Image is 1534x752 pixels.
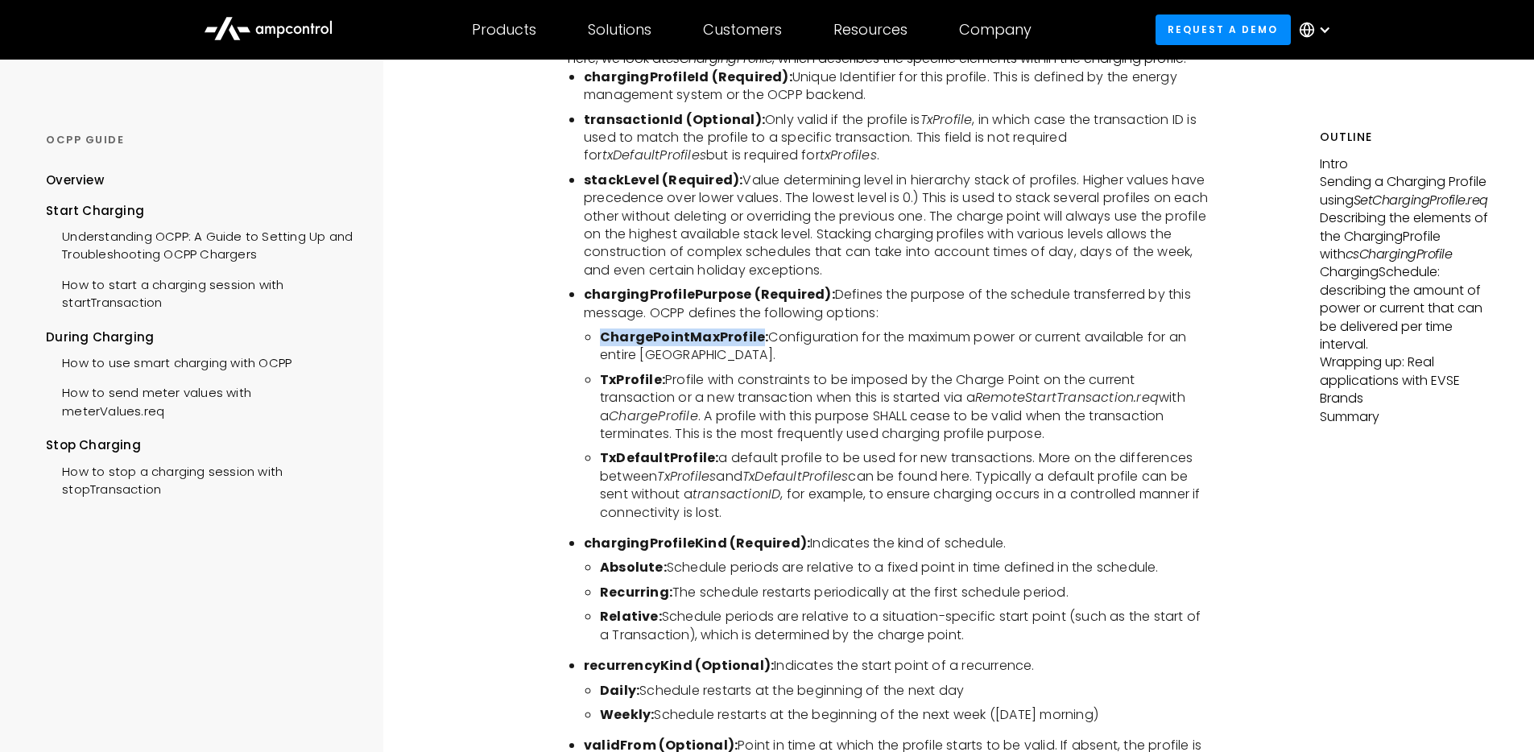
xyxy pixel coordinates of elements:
[600,370,665,389] b: TxProfile:
[920,110,973,129] i: TxProfile
[600,705,654,724] b: Weekly:
[1156,14,1291,44] a: Request a demo
[1320,173,1488,209] p: Sending a Charging Profile using
[657,467,716,485] i: TxProfiles
[46,346,292,376] a: How to use smart charging with OCPP
[600,371,1213,444] li: Profile with constraints to be imposed by the Charge Point on the current transaction or a new tr...
[584,656,774,675] b: recurrencyKind (Optional):
[46,268,353,316] a: How to start a charging session with startTransaction
[584,68,1213,105] li: Unique Identifier for this profile. This is defined by the energy management system or the OCPP b...
[46,171,104,189] div: Overview
[600,559,1213,576] li: Schedule periods are relative to a fixed point in time defined in the schedule.
[588,21,651,39] div: Solutions
[1320,408,1488,426] p: Summary
[584,286,1213,322] li: Defines the purpose of the schedule transferred by this message. OCPP defines the following options:
[46,171,104,201] a: Overview
[46,376,353,424] a: How to send meter values with meterValues.req
[975,388,1159,407] i: RemoteStartTransaction.req
[46,133,353,147] div: OCPP GUIDE
[820,146,877,164] i: txProfiles
[1320,263,1488,353] p: ChargingSchedule: describing the amount of power or current that can be delivered per time interval.
[584,535,1213,552] li: Indicates the kind of schedule.
[600,681,639,700] b: Daily:
[600,448,718,467] b: TxDefaultProfile:
[600,607,662,626] b: Relative:
[46,220,353,268] a: Understanding OCPP: A Guide to Setting Up and Troubleshooting OCPP Chargers
[46,455,353,503] a: How to stop a charging session with stopTransaction
[703,21,782,39] div: Customers
[584,68,792,86] b: chargingProfileId (Required):
[46,328,353,346] div: During Charging
[600,584,1213,601] li: The schedule restarts periodically at the first schedule period.
[609,407,698,425] i: ChargeProfile
[584,171,742,189] b: stackLevel (Required):
[600,328,1213,365] li: Configuration for the maximum power or current available for an entire [GEOGRAPHIC_DATA].
[1320,209,1488,263] p: Describing the elements of the ChargingProfile with
[1320,129,1488,146] h5: Outline
[833,21,908,39] div: Resources
[1354,191,1488,209] em: SetChargingProfile.req
[584,285,835,304] b: chargingProfilePurpose (Required):
[584,110,765,129] b: transactionId (Optional):
[600,449,1213,522] li: a default profile to be used for new transactions. More on the differences between and can be fou...
[600,328,768,346] b: ChargePointMaxProfile:
[600,682,1213,700] li: Schedule restarts at the beginning of the next day
[584,111,1213,165] li: Only valid if the profile is , in which case the transaction ID is used to match the profile to a...
[472,21,536,39] div: Products
[742,467,848,485] i: TxDefaultProfiles
[1346,245,1453,263] em: csChargingProfile
[46,436,353,454] div: Stop Charging
[46,202,353,220] div: Start Charging
[693,485,781,503] i: transactionID
[600,583,672,601] b: Recurring:
[959,21,1032,39] div: Company
[1320,353,1488,407] p: Wrapping up: Real applications with EVSE Brands
[1320,155,1488,173] p: Intro
[584,657,1213,675] li: Indicates the start point of a recurrence.
[602,146,706,164] i: txDefaultProfiles
[600,706,1213,724] li: Schedule restarts at the beginning of the next week ([DATE] morning)
[584,534,810,552] b: chargingProfileKind (Required):
[584,171,1213,279] li: Value determining level in hierarchy stack of profiles. Higher values have precedence over lower ...
[600,608,1213,644] li: Schedule periods are relative to a situation-specific start point (such as the start of a Transac...
[600,558,667,576] b: Absolute:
